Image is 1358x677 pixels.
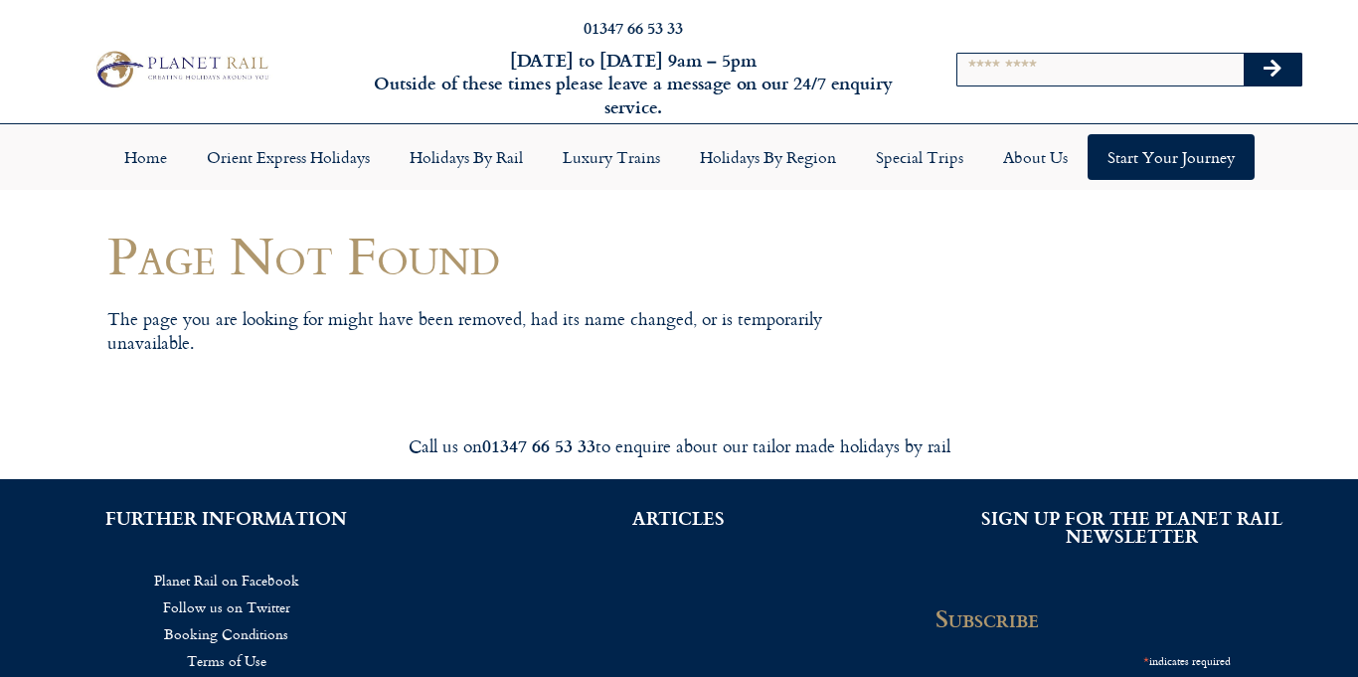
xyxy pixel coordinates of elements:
h2: ARTICLES [482,509,875,527]
a: Holidays by Region [680,134,856,180]
h2: SIGN UP FOR THE PLANET RAIL NEWSLETTER [935,509,1328,545]
h2: FURTHER INFORMATION [30,509,423,527]
img: Planet Rail Train Holidays Logo [88,47,274,92]
a: Booking Conditions [30,620,423,647]
a: Planet Rail on Facebook [30,567,423,593]
nav: Menu [10,134,1348,180]
strong: 01347 66 53 33 [482,432,595,458]
a: Orient Express Holidays [187,134,390,180]
div: Call us on to enquire about our tailor made holidays by rail [122,434,1236,457]
a: Home [104,134,187,180]
h2: Subscribe [935,604,1244,632]
a: About Us [983,134,1088,180]
a: Follow us on Twitter [30,593,423,620]
a: Start your Journey [1088,134,1255,180]
a: Special Trips [856,134,983,180]
p: The page you are looking for might have been removed, had its name changed, or is temporarily una... [107,307,853,354]
h1: Page Not Found [107,226,853,284]
button: Search [1244,54,1301,85]
a: Luxury Trains [543,134,680,180]
a: Terms of Use [30,647,423,674]
a: Holidays by Rail [390,134,543,180]
div: indicates required [935,647,1232,672]
h6: [DATE] to [DATE] 9am – 5pm Outside of these times please leave a message on our 24/7 enquiry serv... [367,49,900,118]
a: 01347 66 53 33 [584,16,683,39]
